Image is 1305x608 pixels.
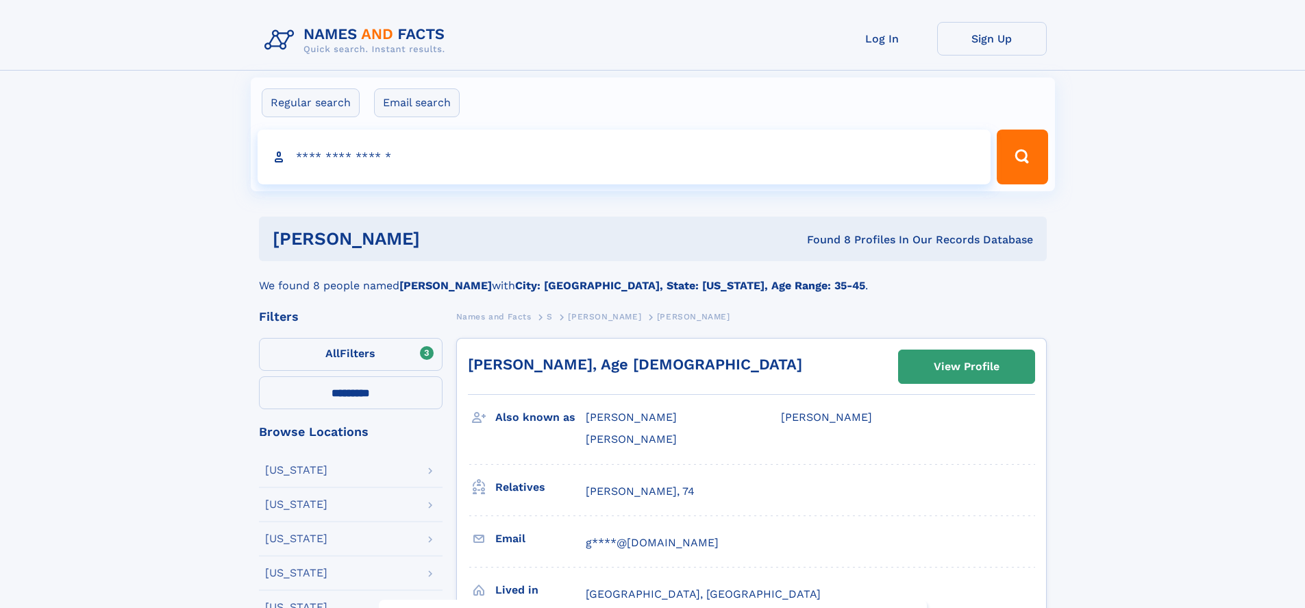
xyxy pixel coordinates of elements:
[934,351,999,382] div: View Profile
[273,230,614,247] h1: [PERSON_NAME]
[325,347,340,360] span: All
[547,308,553,325] a: S
[374,88,460,117] label: Email search
[262,88,360,117] label: Regular search
[828,22,937,56] a: Log In
[495,476,586,499] h3: Relatives
[586,587,821,600] span: [GEOGRAPHIC_DATA], [GEOGRAPHIC_DATA]
[259,426,443,438] div: Browse Locations
[468,356,802,373] a: [PERSON_NAME], Age [DEMOGRAPHIC_DATA]
[265,533,327,544] div: [US_STATE]
[495,406,586,429] h3: Also known as
[515,279,865,292] b: City: [GEOGRAPHIC_DATA], State: [US_STATE], Age Range: 35-45
[495,579,586,602] h3: Lived in
[586,433,677,446] span: [PERSON_NAME]
[265,568,327,579] div: [US_STATE]
[568,308,641,325] a: [PERSON_NAME]
[259,311,443,323] div: Filters
[258,130,991,184] input: search input
[456,308,532,325] a: Names and Facts
[265,465,327,476] div: [US_STATE]
[259,338,443,371] label: Filters
[937,22,1047,56] a: Sign Up
[399,279,492,292] b: [PERSON_NAME]
[997,130,1047,184] button: Search Button
[586,484,695,499] a: [PERSON_NAME], 74
[259,261,1047,294] div: We found 8 people named with .
[613,232,1033,247] div: Found 8 Profiles In Our Records Database
[259,22,456,59] img: Logo Names and Facts
[657,312,730,321] span: [PERSON_NAME]
[547,312,553,321] span: S
[495,527,586,550] h3: Email
[586,411,677,424] span: [PERSON_NAME]
[781,411,872,424] span: [PERSON_NAME]
[899,350,1034,383] a: View Profile
[265,499,327,510] div: [US_STATE]
[568,312,641,321] span: [PERSON_NAME]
